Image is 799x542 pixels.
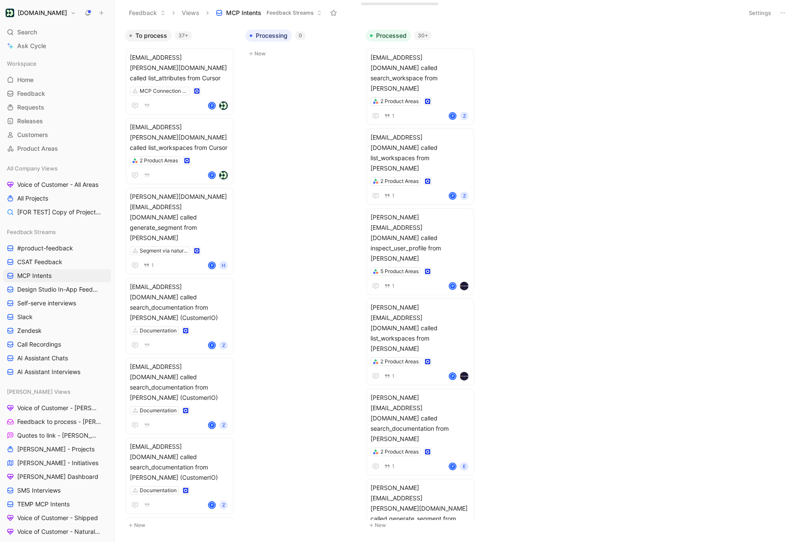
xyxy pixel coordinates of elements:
[140,87,188,95] div: MCP Connection Server
[460,372,468,381] img: logo
[3,352,111,365] a: AI Assistant Chats
[370,302,470,354] span: [PERSON_NAME][EMAIL_ADDRESS][DOMAIN_NAME] called list_workspaces from [PERSON_NAME]
[3,128,111,141] a: Customers
[17,354,68,362] span: AI Assistant Chats
[3,162,111,219] div: All Company ViewsVoice of Customer - All AreasAll Projects[FOR TEST] Copy of Projects for Discovery
[3,142,111,155] a: Product Areas
[380,97,419,106] div: 2 Product Areas
[370,393,470,444] span: [PERSON_NAME][EMAIL_ADDRESS][DOMAIN_NAME] called search_documentation from [PERSON_NAME]
[140,247,188,255] div: Segment via natural language
[380,448,419,456] div: 2 Product Areas
[17,404,101,412] span: Voice of Customer - [PERSON_NAME]
[140,156,178,165] div: 2 Product Areas
[460,462,468,471] div: E
[226,9,261,17] span: MCP Intents
[17,258,62,266] span: CSAT Feedback
[17,417,101,426] span: Feedback to process - [PERSON_NAME]
[209,172,215,178] div: P
[3,101,111,114] a: Requests
[366,520,479,530] button: New
[130,122,230,153] span: [EMAIL_ADDRESS][PERSON_NAME][DOMAIN_NAME] called list_workspaces from Cursor
[209,103,215,109] div: P
[219,421,228,429] div: Z
[17,27,37,37] span: Search
[3,87,111,100] a: Feedback
[17,271,52,280] span: MCP Intents
[380,267,419,276] div: 5 Product Areas
[266,9,313,17] span: Feedback Streams
[140,486,177,495] div: Documentation
[17,486,61,495] span: SMS Interviews
[366,30,411,42] button: Processed
[209,262,215,268] div: P
[370,52,470,94] span: [EMAIL_ADDRESS][DOMAIN_NAME] called search_workspace from [PERSON_NAME]
[242,26,362,63] div: Processing0New
[175,31,192,40] div: 37+
[3,225,111,378] div: Feedback Streams#product-feedbackCSAT FeedbackMCP IntentsDesign Studio In-App FeedbackSelf-serve ...
[367,208,474,295] a: [PERSON_NAME][EMAIL_ADDRESS][DOMAIN_NAME] called inspect_user_profile from [PERSON_NAME]5 Product...
[17,313,33,321] span: Slack
[380,357,419,366] div: 2 Product Areas
[3,225,111,238] div: Feedback Streams
[17,117,43,125] span: Releases
[17,194,48,203] span: All Projects
[370,483,470,534] span: [PERSON_NAME][EMAIL_ADDRESS][PERSON_NAME][DOMAIN_NAME] called generate_segment from [PERSON_NAME]
[3,192,111,205] a: All Projects
[414,31,432,40] div: 30+
[3,7,78,19] button: Customer.io[DOMAIN_NAME]
[3,73,111,86] a: Home
[370,212,470,264] span: [PERSON_NAME][EMAIL_ADDRESS][DOMAIN_NAME] called inspect_user_profile from [PERSON_NAME]
[140,406,177,415] div: Documentation
[376,31,407,40] span: Processed
[367,49,474,125] a: [EMAIL_ADDRESS][DOMAIN_NAME] called search_workspace from [PERSON_NAME]2 Product Areas1PZ
[219,261,228,270] div: H
[450,113,456,119] div: P
[392,464,395,469] span: 1
[460,282,468,290] img: logo
[450,283,456,289] div: P
[122,26,242,535] div: To process37+New
[209,342,215,348] div: P
[7,228,56,236] span: Feedback Streams
[362,26,483,535] div: Processed30+New
[17,76,34,84] span: Home
[245,30,292,42] button: Processing
[17,527,101,536] span: Voice of Customer - Natural Language
[17,514,98,522] span: Voice of Customer - Shipped
[392,193,395,198] span: 1
[126,438,233,514] a: [EMAIL_ADDRESS][DOMAIN_NAME] called search_documentation from [PERSON_NAME] (CustomerIO)Documenta...
[126,278,233,354] a: [EMAIL_ADDRESS][DOMAIN_NAME] called search_documentation from [PERSON_NAME] (CustomerIO)Documenta...
[3,40,111,52] a: Ask Cycle
[370,132,470,174] span: [EMAIL_ADDRESS][DOMAIN_NAME] called list_workspaces from [PERSON_NAME]
[3,338,111,351] a: Call Recordings
[219,101,228,110] img: logo
[3,256,111,268] a: CSAT Feedback
[17,89,45,98] span: Feedback
[3,525,111,538] a: Voice of Customer - Natural Language
[383,462,396,471] button: 1
[245,49,359,59] button: New
[392,283,395,289] span: 1
[256,31,288,40] span: Processing
[130,362,230,403] span: [EMAIL_ADDRESS][DOMAIN_NAME] called search_documentation from [PERSON_NAME] (CustomerIO)
[17,180,98,189] span: Voice of Customer - All Areas
[219,501,228,509] div: Z
[367,298,474,385] a: [PERSON_NAME][EMAIL_ADDRESS][DOMAIN_NAME] called list_workspaces from [PERSON_NAME]2 Product Area...
[3,206,111,219] a: [FOR TEST] Copy of Projects for Discovery
[745,7,775,19] button: Settings
[383,371,396,381] button: 1
[7,164,58,173] span: All Company Views
[125,6,169,19] button: Feedback
[17,144,58,153] span: Product Areas
[17,244,73,253] span: #product-feedback
[3,443,111,456] a: [PERSON_NAME] - Projects
[17,431,100,440] span: Quotes to link - [PERSON_NAME]
[450,373,456,379] div: P
[3,429,111,442] a: Quotes to link - [PERSON_NAME]
[383,111,396,121] button: 1
[209,422,215,428] div: P
[17,445,95,454] span: [PERSON_NAME] - Projects
[3,324,111,337] a: Zendesk
[3,178,111,191] a: Voice of Customer - All Areas
[17,472,98,481] span: [PERSON_NAME] Dashboard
